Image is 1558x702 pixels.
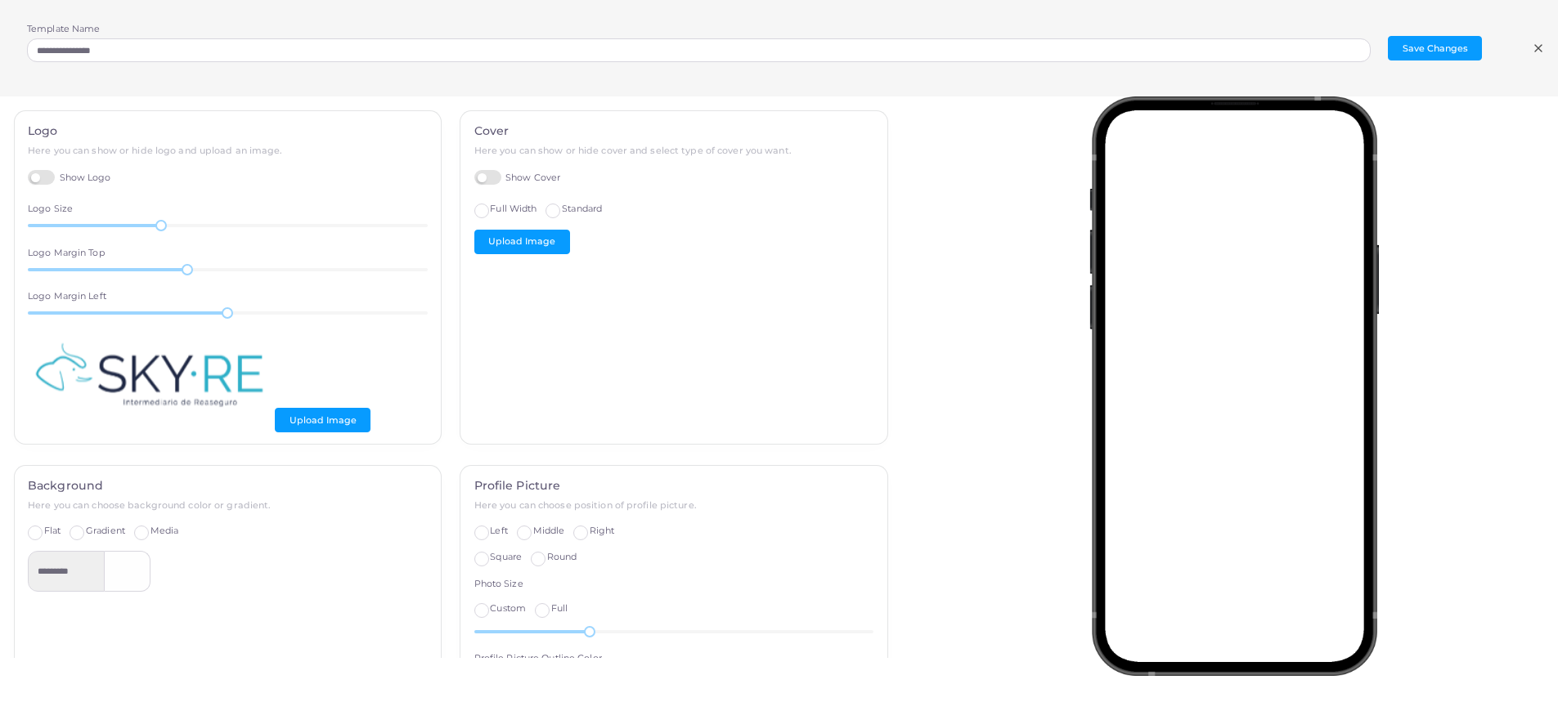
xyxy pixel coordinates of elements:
h6: Here you can choose background color or gradient. [28,500,428,511]
span: Media [150,525,179,536]
span: Right [590,525,615,536]
h6: Here you can choose position of profile picture. [474,500,874,511]
label: Template Name [27,23,100,36]
h6: Here you can show or hide logo and upload an image. [28,145,428,156]
span: Full Width [490,203,537,214]
h6: Here you can show or hide cover and select type of cover you want. [474,145,874,156]
h4: Cover [474,124,874,138]
h4: Profile Picture [474,479,874,493]
label: Show Logo [28,170,111,186]
span: Custom [490,602,526,614]
label: Profile Picture Outline Color [474,652,602,665]
span: Middle [533,525,565,536]
label: Logo Size [28,203,73,216]
span: Left [490,525,507,536]
img: Logo [28,334,275,416]
button: Upload Image [275,408,370,432]
label: Show Cover [474,170,561,186]
span: Full [551,602,568,614]
h4: Logo [28,124,428,138]
span: Gradient [86,525,125,536]
h4: Background [28,479,428,493]
label: Logo Margin Top [28,247,105,260]
button: Save Changes [1388,36,1482,60]
span: Flat [44,525,61,536]
button: Upload Image [474,230,570,254]
span: Standard [562,203,602,214]
span: Round [547,551,577,562]
label: Photo Size [474,578,523,591]
label: Logo Margin Left [28,290,106,303]
span: Square [490,551,522,562]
